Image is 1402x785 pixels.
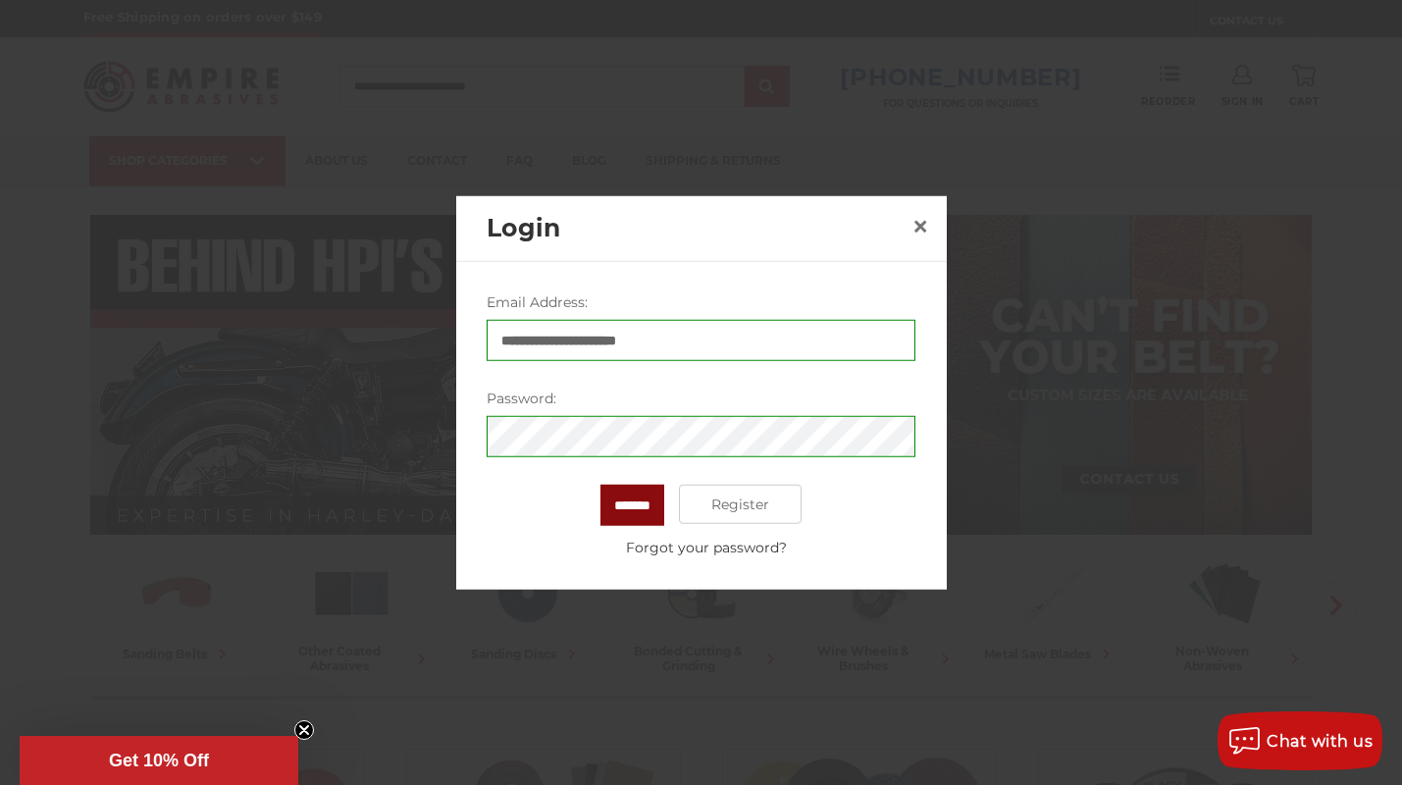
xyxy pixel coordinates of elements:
label: Email Address: [487,292,915,313]
span: Chat with us [1267,732,1373,751]
button: Chat with us [1218,711,1382,770]
a: Close [905,210,936,241]
span: Get 10% Off [109,751,209,770]
a: Forgot your password? [497,538,915,558]
h2: Login [487,210,905,247]
a: Register [679,485,802,524]
label: Password: [487,389,915,409]
span: × [911,206,929,244]
button: Close teaser [294,720,314,740]
div: Get 10% OffClose teaser [20,736,298,785]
